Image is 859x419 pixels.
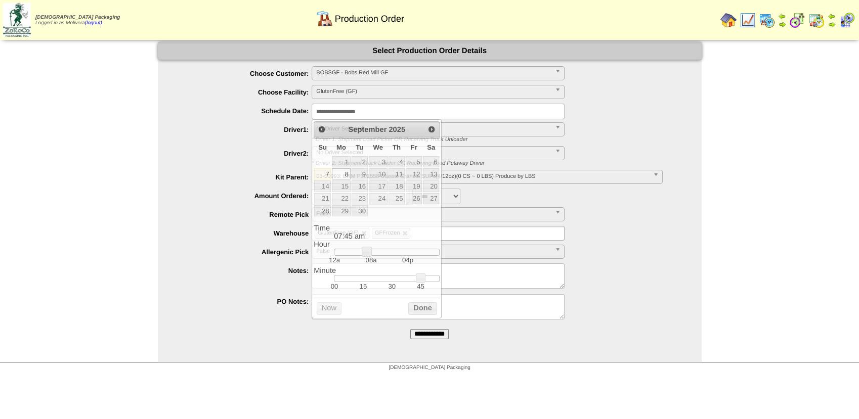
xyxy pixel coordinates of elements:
label: Warehouse [178,229,312,237]
label: Amount Ordered: [178,192,312,200]
a: Prev [315,123,328,136]
img: calendarblend.gif [789,12,805,28]
a: 3 [369,156,388,167]
a: Next [425,123,438,136]
span: Monday [336,144,346,151]
dt: Time [314,224,440,232]
a: 12 [406,168,422,179]
button: Done [408,302,437,315]
img: line_graph.gif [740,12,756,28]
td: 15 [349,282,377,291]
span: 03-00993: BRM P101558 Classic Granola SUPs(4/12oz)(0 CS ~ 0 LBS) Produce by LBS [316,170,649,182]
span: Friday [410,144,417,151]
span: Saturday [427,144,435,151]
span: Production Order [335,14,404,24]
td: 00 [320,282,349,291]
a: 10 [369,168,388,179]
a: 4 [389,156,405,167]
td: 04p [390,256,426,264]
img: arrowright.gif [828,20,836,28]
label: Driver1: [178,126,312,133]
span: 2025 [389,126,405,134]
span: [DEMOGRAPHIC_DATA] Packaging [389,365,470,370]
a: 28 [314,205,331,216]
img: calendarinout.gif [808,12,825,28]
label: Choose Customer: [178,70,312,77]
div: Select Production Order Details [158,42,702,60]
a: 7 [314,168,331,179]
a: 19 [406,180,422,192]
span: Next [427,125,436,133]
dd: 07:45 am [334,232,440,241]
label: Notes: [178,267,312,274]
div: * Driver 2: Shipment Truck Loader OR Receiving Load Putaway Driver [305,160,702,166]
a: 24 [369,193,388,204]
a: 14 [314,180,331,192]
a: 20 [423,180,439,192]
a: 18 [389,180,405,192]
a: (logout) [85,20,102,26]
img: zoroco-logo-small.webp [3,3,31,37]
label: Kit Parent: [178,173,312,181]
a: 16 [352,180,368,192]
a: 8 [332,168,350,179]
a: 15 [332,180,350,192]
img: arrowleft.gif [828,12,836,20]
td: 30 [377,282,406,291]
span: BOBSGF - Bobs Red Mill GF [316,67,551,79]
span: Wednesday [373,144,383,151]
a: 25 [389,193,405,204]
a: 5 [406,156,422,167]
span: Sunday [318,144,327,151]
a: 11 [389,168,405,179]
span: [DEMOGRAPHIC_DATA] Packaging [35,15,120,20]
a: 17 [369,180,388,192]
img: calendarprod.gif [759,12,775,28]
dt: Minute [314,267,440,275]
a: 9 [352,168,368,179]
a: 6 [423,156,439,167]
span: Tuesday [356,144,363,151]
a: 21 [314,193,331,204]
dt: Hour [314,241,440,249]
a: 23 [352,193,368,204]
td: 12a [316,256,353,264]
span: Logged in as Molivera [35,15,120,26]
div: * Driver 1: Shipment Load Picker OR Receiving Truck Unloader [305,136,702,143]
a: 30 [352,205,368,216]
label: Driver2: [178,150,312,157]
td: 45 [406,282,435,291]
a: 27 [423,193,439,204]
img: factory.gif [317,11,333,27]
span: GlutenFree (GF) [316,85,551,98]
a: 2 [352,156,368,167]
a: 29 [332,205,350,216]
a: 13 [423,168,439,179]
img: home.gif [720,12,737,28]
label: Remote Pick [178,211,312,218]
label: Choose Facility: [178,88,312,96]
span: Thursday [393,144,401,151]
label: PO Notes: [178,298,312,305]
span: Prev [318,125,326,133]
button: Now [317,302,341,315]
a: 26 [406,193,422,204]
label: Allergenic Pick [178,248,312,256]
a: 1 [332,156,350,167]
img: calendarcustomer.gif [839,12,855,28]
img: arrowright.gif [778,20,786,28]
a: 22 [332,193,350,204]
label: Schedule Date: [178,107,312,115]
span: September [348,126,386,134]
td: 08a [353,256,389,264]
img: arrowleft.gif [778,12,786,20]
